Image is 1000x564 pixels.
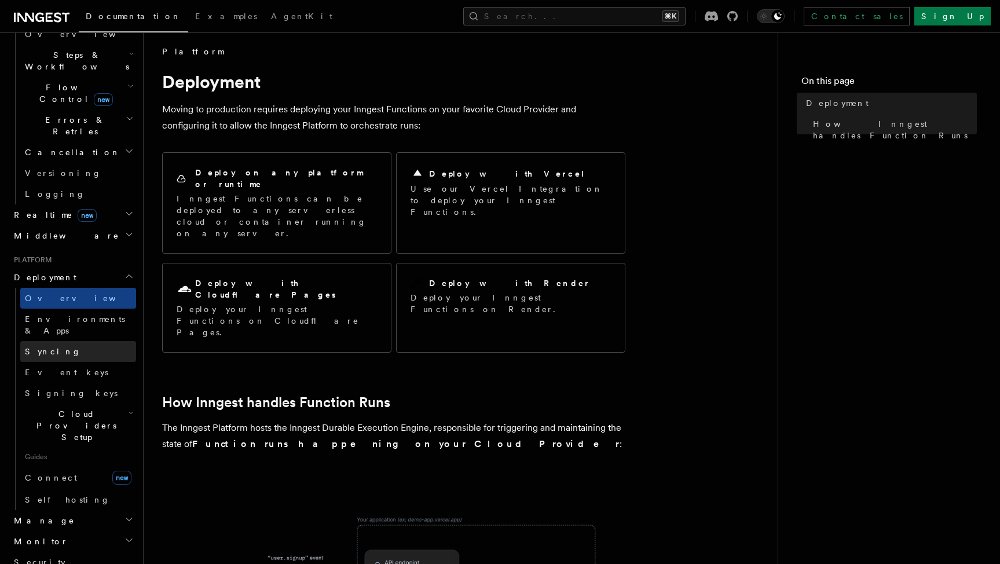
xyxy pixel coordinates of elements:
[162,394,390,411] a: How Inngest handles Function Runs
[808,113,977,146] a: How Inngest handles Function Runs
[20,45,136,77] button: Steps & Workflows
[25,169,101,178] span: Versioning
[20,404,136,448] button: Cloud Providers Setup
[9,536,68,547] span: Monitor
[9,288,136,510] div: Deployment
[396,263,625,353] a: Deploy with RenderDeploy your Inngest Functions on Render.
[9,531,136,552] button: Monitor
[112,471,131,485] span: new
[79,3,188,32] a: Documentation
[662,10,679,22] kbd: ⌘K
[20,109,136,142] button: Errors & Retries
[9,515,75,526] span: Manage
[86,12,181,21] span: Documentation
[9,209,97,221] span: Realtime
[162,420,625,452] p: The Inngest Platform hosts the Inngest Durable Execution Engine, responsible for triggering and m...
[9,204,136,225] button: Realtimenew
[20,163,136,184] a: Versioning
[177,303,377,338] p: Deploy your Inngest Functions on Cloudflare Pages.
[804,7,910,25] a: Contact sales
[801,74,977,93] h4: On this page
[9,510,136,531] button: Manage
[411,183,611,218] p: Use our Vercel Integration to deploy your Inngest Functions.
[9,255,52,265] span: Platform
[9,225,136,246] button: Middleware
[20,362,136,383] a: Event keys
[78,209,97,222] span: new
[20,147,120,158] span: Cancellation
[177,281,193,298] svg: Cloudflare
[264,3,339,31] a: AgentKit
[914,7,991,25] a: Sign Up
[25,368,108,377] span: Event keys
[813,118,977,141] span: How Inngest handles Function Runs
[20,408,128,443] span: Cloud Providers Setup
[25,389,118,398] span: Signing keys
[20,383,136,404] a: Signing keys
[94,93,113,106] span: new
[9,267,136,288] button: Deployment
[25,189,85,199] span: Logging
[9,24,136,204] div: Inngest Functions
[20,466,136,489] a: Connectnew
[429,168,585,180] h2: Deploy with Vercel
[162,46,224,57] span: Platform
[9,230,119,241] span: Middleware
[801,93,977,113] a: Deployment
[463,7,686,25] button: Search...⌘K
[20,184,136,204] a: Logging
[271,12,332,21] span: AgentKit
[9,272,76,283] span: Deployment
[20,288,136,309] a: Overview
[25,294,144,303] span: Overview
[20,309,136,341] a: Environments & Apps
[188,3,264,31] a: Examples
[25,495,110,504] span: Self hosting
[162,152,391,254] a: Deploy on any platform or runtimeInngest Functions can be deployed to any serverless cloud or con...
[162,71,625,92] h1: Deployment
[806,97,869,109] span: Deployment
[195,167,377,190] h2: Deploy on any platform or runtime
[20,489,136,510] a: Self hosting
[192,438,620,449] strong: Function runs happening on your Cloud Provider
[20,77,136,109] button: Flow Controlnew
[757,9,785,23] button: Toggle dark mode
[429,277,591,289] h2: Deploy with Render
[25,347,81,356] span: Syncing
[177,193,377,239] p: Inngest Functions can be deployed to any serverless cloud or container running on any server.
[20,142,136,163] button: Cancellation
[20,82,127,105] span: Flow Control
[20,24,136,45] a: Overview
[162,263,391,353] a: Deploy with Cloudflare PagesDeploy your Inngest Functions on Cloudflare Pages.
[20,448,136,466] span: Guides
[396,152,625,254] a: Deploy with VercelUse our Vercel Integration to deploy your Inngest Functions.
[20,341,136,362] a: Syncing
[411,292,611,315] p: Deploy your Inngest Functions on Render.
[25,473,77,482] span: Connect
[162,101,625,134] p: Moving to production requires deploying your Inngest Functions on your favorite Cloud Provider an...
[25,314,125,335] span: Environments & Apps
[195,277,377,301] h2: Deploy with Cloudflare Pages
[195,12,257,21] span: Examples
[20,49,129,72] span: Steps & Workflows
[20,114,126,137] span: Errors & Retries
[25,30,144,39] span: Overview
